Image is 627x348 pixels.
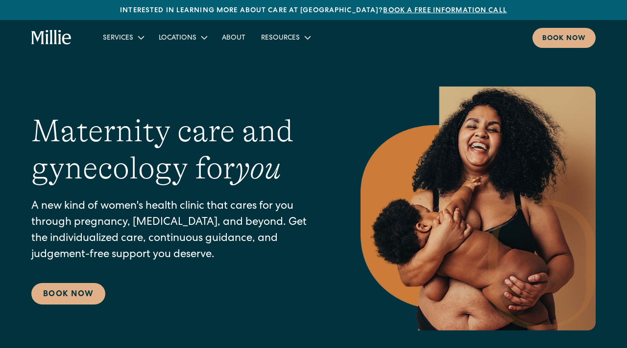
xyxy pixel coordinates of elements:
a: About [214,29,253,45]
p: A new kind of women's health clinic that cares for you through pregnancy, [MEDICAL_DATA], and bey... [31,199,321,263]
div: Locations [151,29,214,45]
div: Services [95,29,151,45]
a: home [31,30,72,45]
a: Book now [532,28,596,48]
a: Book a free information call [383,7,506,14]
a: Book Now [31,283,105,304]
img: Smiling mother with her baby in arms, celebrating body positivity and the nurturing bond of postp... [361,87,596,330]
div: Book now [542,34,586,44]
div: Resources [261,33,300,43]
div: Locations [159,33,196,43]
h1: Maternity care and gynecology for [31,112,321,188]
div: Resources [253,29,317,45]
em: you [235,151,281,186]
div: Services [103,33,133,43]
